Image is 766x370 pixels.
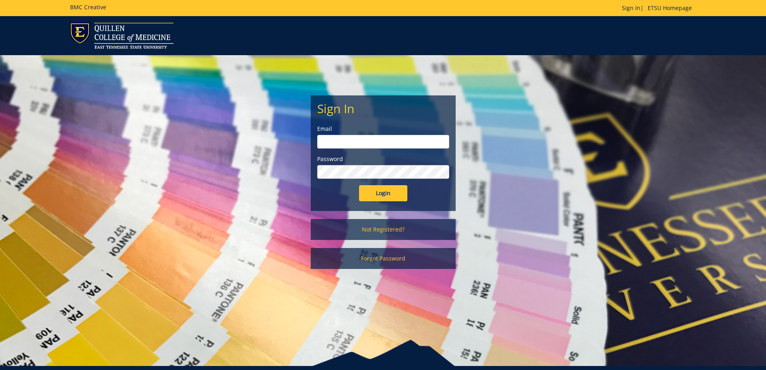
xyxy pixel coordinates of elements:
h5: BMC Creative [70,4,106,10]
h2: Sign In [317,102,449,115]
input: Login [359,185,407,201]
a: Sign In [622,4,640,12]
a: Forgot Password [311,248,456,269]
label: Email [317,125,449,133]
img: ETSU logo [70,23,173,49]
a: Not Registered? [311,219,456,240]
label: Password [317,155,449,163]
p: | [622,4,696,12]
a: ETSU Homepage [644,4,696,12]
